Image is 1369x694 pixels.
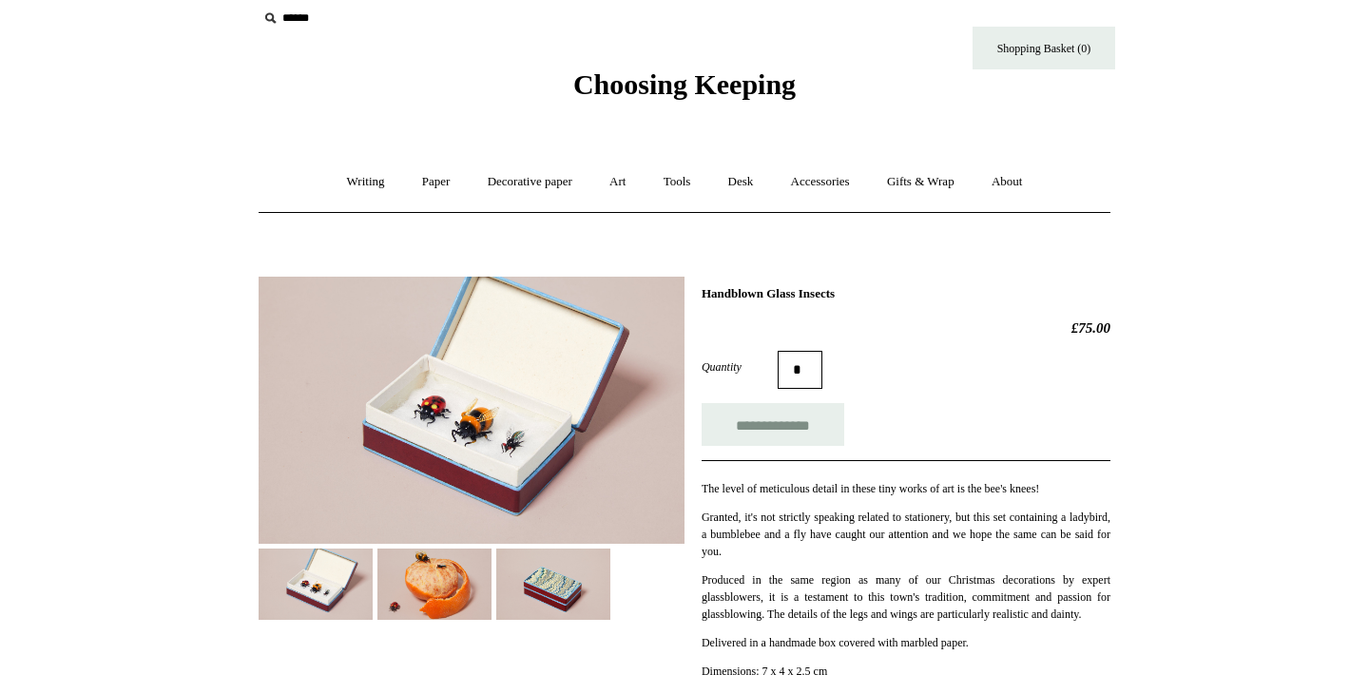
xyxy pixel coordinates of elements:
a: Writing [330,157,402,207]
img: Handblown Glass Insects [496,549,610,620]
p: The level of meticulous detail in these tiny works of art is the bee's knees! [702,480,1110,497]
p: Produced in the same region as many of our Christmas decorations by expert glassblowers, it is a ... [702,571,1110,623]
a: Art [592,157,643,207]
a: Paper [405,157,468,207]
a: Decorative paper [471,157,589,207]
img: Handblown Glass Insects [377,549,492,620]
label: Quantity [702,358,778,376]
p: Delivered in a handmade box covered with marbled paper. [702,634,1110,651]
a: Shopping Basket (0) [973,27,1115,69]
img: Handblown Glass Insects [259,277,684,544]
p: Granted, it's not strictly speaking related to stationery, but this set containing a ladybird, a ... [702,509,1110,560]
p: Dimensions: 7 x 4 x 2.5 cm [702,663,1110,680]
a: Choosing Keeping [573,84,796,97]
a: Gifts & Wrap [870,157,972,207]
img: Handblown Glass Insects [259,549,373,620]
a: Tools [646,157,708,207]
a: Desk [711,157,771,207]
h2: £75.00 [702,319,1110,337]
a: Accessories [774,157,867,207]
h1: Handblown Glass Insects [702,286,1110,301]
a: About [974,157,1040,207]
span: Choosing Keeping [573,68,796,100]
